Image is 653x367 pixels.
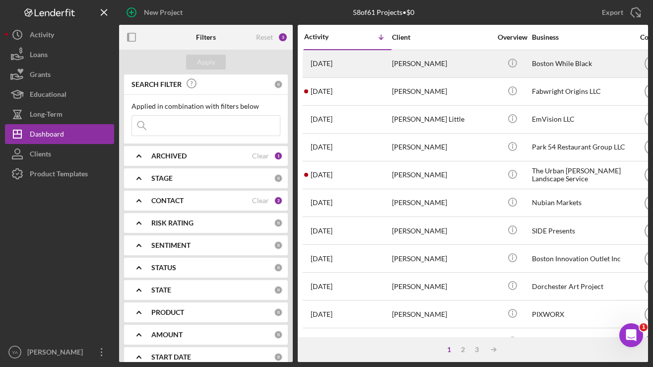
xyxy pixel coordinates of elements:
[311,171,332,179] time: 2024-12-30 02:33
[532,245,631,272] div: Boston Innovation Outlet Inc
[532,301,631,327] div: PIXWORX
[311,143,332,151] time: 2025-03-18 21:34
[5,342,114,362] button: YA[PERSON_NAME]
[532,134,631,160] div: Park 54 Restaurant Group LLC
[5,84,114,104] button: Educational
[131,102,280,110] div: Applied in combination with filters below
[5,65,114,84] button: Grants
[311,227,332,235] time: 2024-11-22 22:14
[5,104,114,124] button: Long-Term
[311,283,332,291] time: 2024-11-18 02:02
[602,2,623,22] div: Export
[532,78,631,105] div: Fabwright Origins LLC
[151,331,183,339] b: AMOUNT
[274,241,283,250] div: 0
[456,346,470,354] div: 2
[311,255,332,263] time: 2024-11-20 14:10
[311,115,332,123] time: 2025-04-28 21:42
[532,218,631,244] div: SIDE Presents
[252,152,269,160] div: Clear
[30,84,66,107] div: Educational
[151,174,173,182] b: STAGE
[619,323,643,347] iframe: Intercom live chat
[256,33,273,41] div: Reset
[353,8,414,16] div: 58 of 61 Projects • $0
[532,329,631,355] div: Urban Food & Beverage LLC
[392,245,491,272] div: [PERSON_NAME]
[392,301,491,327] div: [PERSON_NAME]
[532,106,631,133] div: EmVision LLC
[278,32,288,42] div: 3
[151,152,187,160] b: ARCHIVED
[30,104,63,127] div: Long-Term
[392,273,491,299] div: [PERSON_NAME]
[186,55,226,70] button: Apply
[592,2,648,22] button: Export
[5,45,114,65] button: Loans
[392,78,491,105] div: [PERSON_NAME]
[640,323,648,331] span: 1
[151,308,184,316] b: PRODUCT
[274,353,283,362] div: 0
[151,286,171,294] b: STATE
[151,353,191,361] b: START DATE
[274,286,283,294] div: 0
[151,241,191,249] b: SENTIMENT
[392,33,491,41] div: Client
[532,33,631,41] div: Business
[144,2,183,22] div: New Project
[30,164,88,186] div: Product Templates
[274,263,283,272] div: 0
[392,106,491,133] div: [PERSON_NAME] Little
[532,190,631,216] div: Nubian Markets
[274,174,283,183] div: 0
[494,33,531,41] div: Overview
[392,134,491,160] div: [PERSON_NAME]
[311,199,332,207] time: 2024-12-02 17:00
[5,25,114,45] button: Activity
[532,273,631,299] div: Dorchester Art Project
[30,144,51,166] div: Clients
[392,51,491,77] div: [PERSON_NAME]
[392,329,491,355] div: [PERSON_NAME]
[5,164,114,184] button: Product Templates
[392,162,491,188] div: [PERSON_NAME]
[274,80,283,89] div: 0
[274,151,283,160] div: 1
[151,264,176,272] b: STATUS
[151,219,194,227] b: RISK RATING
[532,51,631,77] div: Boston While Black
[119,2,193,22] button: New Project
[197,55,215,70] div: Apply
[252,197,269,205] div: Clear
[274,330,283,339] div: 0
[470,346,484,354] div: 3
[392,190,491,216] div: [PERSON_NAME]
[196,33,216,41] b: Filters
[30,124,64,147] div: Dashboard
[30,45,48,67] div: Loans
[532,162,631,188] div: The Urban [PERSON_NAME] Landscape Service
[392,218,491,244] div: [PERSON_NAME]
[30,25,54,47] div: Activity
[5,144,114,164] button: Clients
[442,346,456,354] div: 1
[311,310,332,318] time: 2024-11-16 15:34
[5,124,114,144] button: Dashboard
[274,308,283,317] div: 0
[151,197,184,205] b: CONTACT
[274,219,283,227] div: 0
[30,65,51,87] div: Grants
[12,350,18,355] text: YA
[131,80,182,88] b: SEARCH FILTER
[311,60,332,68] time: 2025-08-11 02:50
[304,33,348,41] div: Activity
